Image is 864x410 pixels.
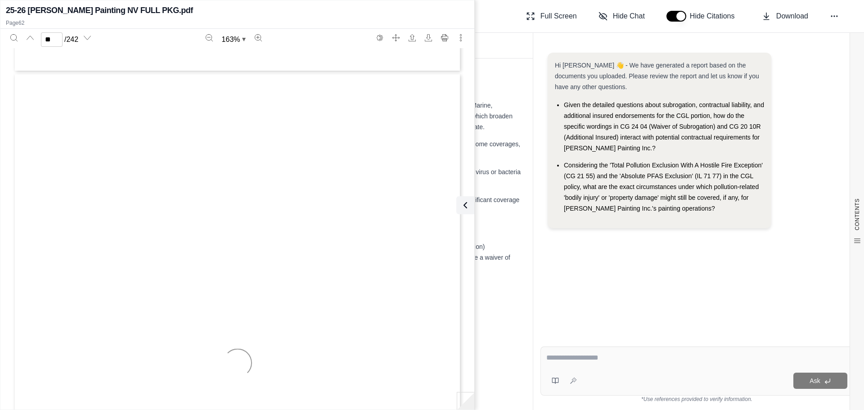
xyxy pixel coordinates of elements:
[421,31,436,45] button: Download
[613,11,645,22] span: Hide Chat
[6,19,469,27] p: Page 62
[251,31,265,45] button: Zoom in
[595,7,648,25] button: Hide Chat
[405,31,419,45] button: Open file
[389,31,403,45] button: Full screen
[7,31,21,45] button: Search
[41,32,63,47] input: Enter a page number
[540,11,577,22] span: Full Screen
[373,31,387,45] button: Switch to the dark theme
[555,62,759,90] span: Hi [PERSON_NAME] 👋 - We have generated a report based on the documents you uploaded. Please revie...
[776,11,808,22] span: Download
[56,168,521,186] span: . The property policy includes a virus or bacteria exclusion
[23,31,37,45] button: Previous page
[222,34,240,45] span: 163 %
[437,31,452,45] button: Print
[80,31,94,45] button: Next page
[218,32,249,47] button: Zoom document
[56,254,510,272] span: . The schedule indicates that the waiver applies to any person or organization the insured is req...
[690,11,740,22] span: Hide Citations
[540,396,853,403] div: *Use references provided to verify information.
[6,4,193,17] h2: 25-26 [PERSON_NAME] Painting NV FULL PKG.pdf
[202,31,216,45] button: Zoom out
[522,7,580,25] button: Full Screen
[64,34,78,45] span: / 242
[758,7,812,25] button: Download
[793,373,847,389] button: Ask
[810,377,820,384] span: Ask
[564,162,763,212] span: Considering the 'Total Pollution Exclusion With A Hostile Fire Exception' (CG 21 55) and the 'Abs...
[454,31,468,45] button: More actions
[854,198,861,230] span: CONTENTS
[564,101,764,152] span: Given the detailed questions about subrogation, contractual liability, and additional insured end...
